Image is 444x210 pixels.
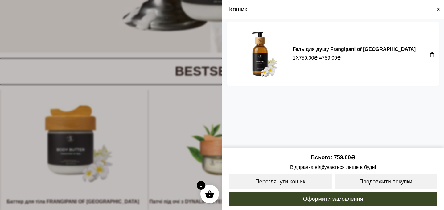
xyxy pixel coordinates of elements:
span: 1 [197,181,205,190]
span: Всього [311,154,334,161]
a: Продовжити покупки [334,174,438,190]
div: X [293,54,427,62]
bdi: 759,00 [334,154,355,161]
span: 1 [293,54,296,62]
a: Гель для душу Frangipani of [GEOGRAPHIC_DATA] [293,47,416,52]
span: ₴ [337,54,341,62]
span: = [319,54,341,62]
bdi: 759,00 [322,55,341,61]
span: ₴ [351,154,355,161]
span: Відправка відбувається лише в будні [228,163,438,171]
span: Кошик [229,5,247,14]
a: Переглянути кошик [228,174,332,190]
a: Оформити замовлення [228,191,438,207]
span: ₴ [314,54,318,62]
bdi: 759,00 [299,55,318,61]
